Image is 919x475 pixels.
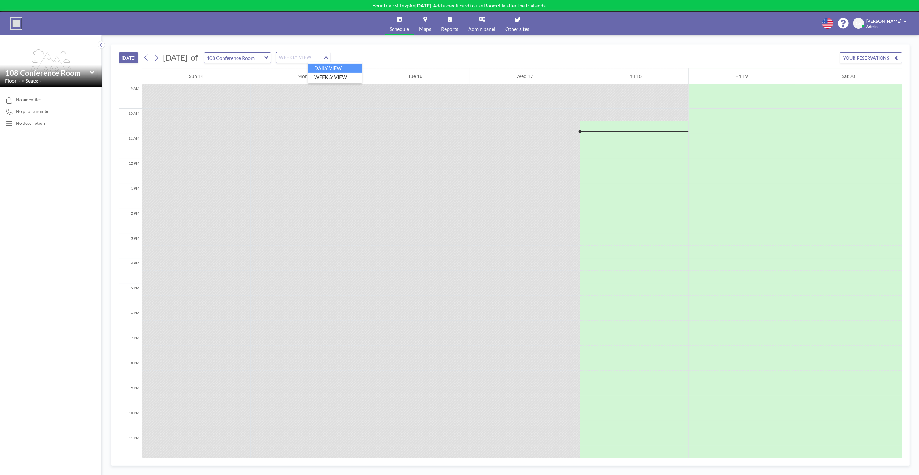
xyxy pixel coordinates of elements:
span: Maps [419,27,431,32]
div: Sat 20 [795,68,902,84]
div: No description [16,120,45,126]
li: DAILY VIEW [308,64,362,73]
div: Wed 17 [469,68,580,84]
a: Other sites [500,12,534,35]
div: 11 AM [119,133,142,158]
div: 1 PM [119,183,142,208]
div: 6 PM [119,308,142,333]
span: Floor: - [5,78,21,84]
div: 4 PM [119,258,142,283]
a: Admin panel [463,12,500,35]
div: 10 AM [119,109,142,133]
span: Reports [441,27,458,32]
div: 10 PM [119,408,142,433]
div: Thu 18 [580,68,688,84]
div: Tue 16 [361,68,469,84]
div: 5 PM [119,283,142,308]
span: Seats: - [26,78,41,84]
div: Mon 15 [251,68,361,84]
a: Schedule [385,12,414,35]
button: YOUR RESERVATIONS [840,52,902,63]
img: organization-logo [10,17,22,30]
div: 2 PM [119,208,142,233]
input: 108 Conference Room [204,53,264,63]
b: [DATE] [415,2,431,8]
span: CS [856,21,861,26]
input: Search for option [277,54,322,62]
div: 7 PM [119,333,142,358]
div: 11 PM [119,433,142,458]
button: [DATE] [119,52,138,63]
div: Sun 14 [142,68,250,84]
span: No amenities [16,97,41,103]
div: 8 PM [119,358,142,383]
div: 3 PM [119,233,142,258]
span: Other sites [505,27,529,32]
div: Fri 19 [689,68,795,84]
li: WEEKLY VIEW [308,73,362,82]
div: 12 PM [119,158,142,183]
span: Admin panel [468,27,495,32]
input: 108 Conference Room [5,68,90,77]
div: 9 AM [119,84,142,109]
span: [DATE] [163,53,188,62]
a: Maps [414,12,436,35]
span: Schedule [390,27,409,32]
div: Search for option [276,52,330,63]
a: Reports [436,12,463,35]
div: 9 PM [119,383,142,408]
span: Admin [866,24,878,29]
span: No phone number [16,109,51,114]
span: • [22,79,24,83]
span: of [191,53,198,62]
span: [PERSON_NAME] [866,18,901,24]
